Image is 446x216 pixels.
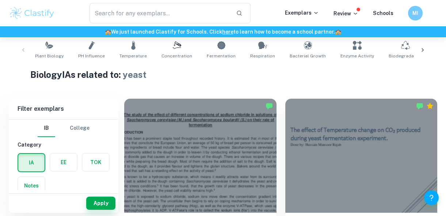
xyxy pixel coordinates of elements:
span: Concentration [161,53,192,59]
button: EE [50,154,77,171]
input: Search for any exemplars... [89,3,230,23]
button: Help and Feedback [424,190,439,205]
span: Enzyme Activity [340,53,374,59]
span: 🏫 [105,29,111,35]
span: Bacterial Growth [290,53,326,59]
span: Fermentation [207,53,236,59]
button: MI [408,6,423,20]
button: Apply [86,197,115,210]
button: TOK [82,154,109,171]
p: Exemplars [285,9,319,17]
a: Schools [373,10,393,16]
button: IA [18,154,45,171]
p: Review [333,10,358,18]
img: Marked [266,102,273,110]
h1: Biology IAs related to: [30,68,416,81]
h6: Filter exemplars [9,99,118,119]
span: 🏫 [335,29,341,35]
div: Premium [426,102,434,110]
h6: We just launched Clastify for Schools. Click to learn how to become a school partner. [1,28,445,36]
span: Plant Biology [35,53,64,59]
img: Clastify logo [9,6,55,20]
button: IB [38,120,55,137]
div: Filter type choice [38,120,89,137]
span: Temperature [119,53,147,59]
span: Respiration [250,53,275,59]
img: Marked [416,102,423,110]
button: Notes [18,177,45,194]
span: pH Influence [78,53,105,59]
a: here [222,29,233,35]
h6: MI [411,9,420,17]
h6: Category [18,141,110,149]
span: yeast [123,69,146,80]
button: College [70,120,89,137]
span: Biodegradation [389,53,422,59]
